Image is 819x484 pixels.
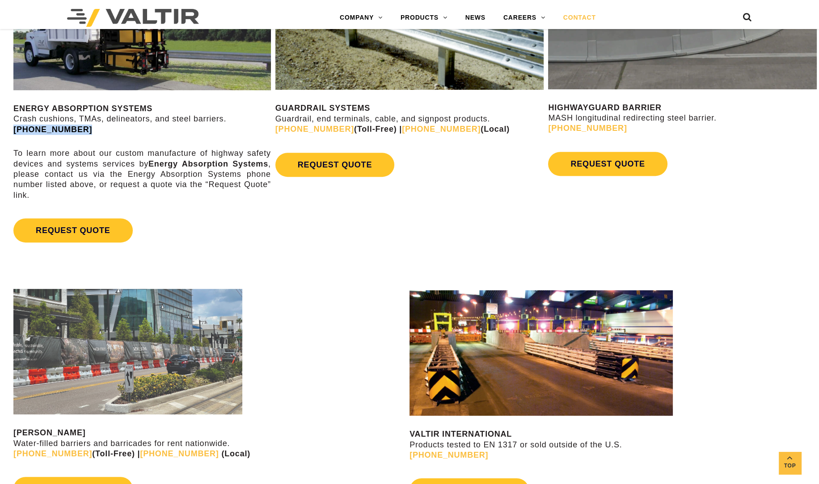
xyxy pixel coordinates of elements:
[554,9,605,27] a: CONTACT
[67,9,199,27] img: Valtir
[548,152,667,176] a: REQUEST QUOTE
[456,9,494,27] a: NEWS
[494,9,554,27] a: CAREERS
[275,125,354,134] a: [PHONE_NUMBER]
[409,451,488,459] a: [PHONE_NUMBER]
[13,428,85,437] strong: [PERSON_NAME]
[779,452,801,474] a: Top
[13,289,242,414] img: Rentals contact us image
[13,428,407,459] p: Water-filled barriers and barricades for rent nationwide.
[409,290,673,416] img: contact us valtir international
[13,449,92,458] a: [PHONE_NUMBER]
[402,125,481,134] a: [PHONE_NUMBER]
[275,153,394,177] a: REQUEST QUOTE
[13,125,92,134] a: [PHONE_NUMBER]
[548,103,817,134] p: MASH longitudinal redirecting steel barrier.
[548,103,661,112] strong: HIGHWAYGUARD BARRIER
[221,449,250,458] strong: (Local)
[275,104,370,113] strong: GUARDRAIL SYSTEMS
[275,103,544,134] p: Guardrail, end terminals, cable, and signpost products.
[13,148,271,200] p: To learn more about our custom manufacture of highway safety devices and systems services by , pl...
[148,159,268,168] strong: Energy Absorption Systems
[13,104,152,113] strong: ENERGY ABSORPTION SYSTEMS
[779,461,801,471] span: Top
[140,449,219,458] a: [PHONE_NUMBER]
[13,218,132,242] a: REQUEST QUOTE
[331,9,392,27] a: COMPANY
[13,104,271,135] p: Crash cushions, TMAs, delineators, and steel barriers.
[409,430,512,438] strong: VALTIR INTERNATIONAL
[548,124,627,133] a: [PHONE_NUMBER]
[275,125,510,134] strong: (Toll-Free) | (Local)
[392,9,456,27] a: PRODUCTS
[13,449,140,458] strong: (Toll-Free) |
[409,429,819,460] p: Products tested to EN 1317 or sold outside of the U.S.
